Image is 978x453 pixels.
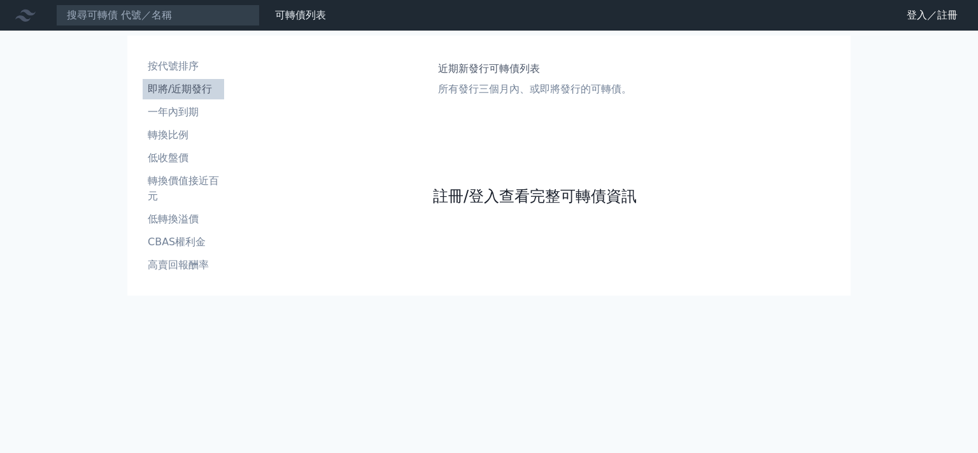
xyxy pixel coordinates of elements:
a: 按代號排序 [143,56,224,76]
li: CBAS權利金 [143,234,224,250]
li: 按代號排序 [143,59,224,74]
a: 登入／註冊 [896,5,968,25]
input: 搜尋可轉債 代號／名稱 [56,4,260,26]
p: 所有發行三個月內、或即將發行的可轉債。 [438,82,632,97]
h1: 近期新發行可轉債列表 [438,61,632,76]
a: CBAS權利金 [143,232,224,252]
li: 低收盤價 [143,150,224,166]
a: 轉換價值接近百元 [143,171,224,206]
a: 低轉換溢價 [143,209,224,229]
a: 轉換比例 [143,125,224,145]
a: 高賣回報酬率 [143,255,224,275]
a: 即將/近期發行 [143,79,224,99]
li: 轉換價值接近百元 [143,173,224,204]
li: 低轉換溢價 [143,212,224,227]
li: 高賣回報酬率 [143,257,224,273]
li: 轉換比例 [143,127,224,143]
a: 低收盤價 [143,148,224,168]
a: 一年內到期 [143,102,224,122]
li: 即將/近期發行 [143,82,224,97]
li: 一年內到期 [143,104,224,120]
a: 可轉債列表 [275,9,326,21]
a: 註冊/登入查看完整可轉債資訊 [433,186,637,206]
